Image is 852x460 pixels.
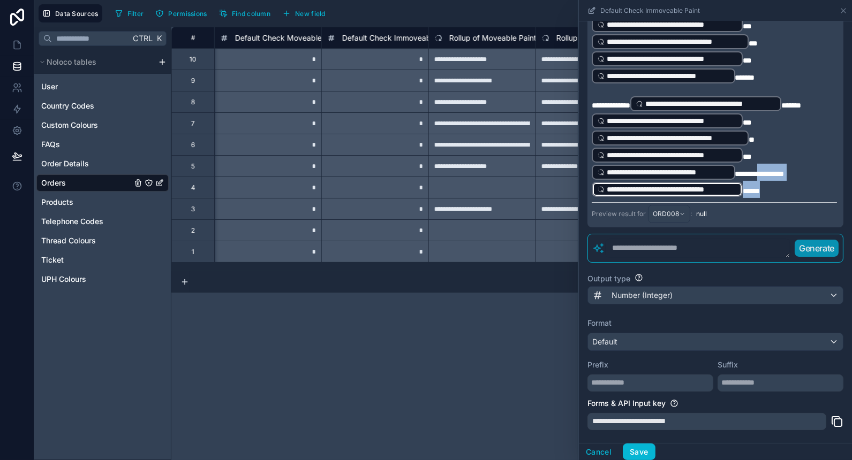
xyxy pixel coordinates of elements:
span: Noloco tables [47,57,96,67]
span: Products [41,197,73,208]
button: Permissions [152,5,210,21]
a: Thread Colours [36,232,169,249]
span: Custom Colours [41,120,98,131]
a: Country Codes [36,97,169,114]
div: 6 [191,141,195,149]
div: Preview result for : [592,205,692,223]
span: Default Check Immoveable Paint [342,33,457,43]
span: Thread Colours [41,235,96,246]
label: Format [587,318,843,328]
button: Noloco tables [36,55,154,70]
button: ORD008 [648,205,690,223]
span: ORD008 [653,210,679,218]
div: 10 [190,55,197,64]
span: Telephone Codes [41,216,103,227]
button: Find column [215,5,274,21]
label: Forms & API Input key [587,398,666,409]
span: Rollup of Moveable Paint for Setup [449,33,571,43]
div: 3 [191,205,195,213]
a: FAQs [36,136,169,153]
span: Rollup of Immoveable Paint for Setup [556,33,687,43]
button: New field [278,5,329,21]
div: scrollable content [34,50,171,292]
a: Custom Colours [36,117,169,134]
span: Country Codes [41,101,94,111]
div: 9 [191,76,195,85]
button: Filter [111,5,148,21]
label: Output type [587,273,630,284]
a: Orders [36,174,169,191]
button: Default [587,333,843,351]
span: Find column [232,10,270,18]
a: Telephone Codes [36,213,169,230]
span: Ticket [41,255,64,265]
div: 4 [191,183,195,192]
span: K [155,35,163,42]
a: Order Details [36,155,169,172]
div: 5 [191,162,195,171]
span: UPH Colours [41,274,86,285]
span: Ctrl [132,32,154,45]
span: Order Details [41,158,89,169]
label: Prefix [587,359,713,370]
span: Permissions [168,10,207,18]
span: Default [592,337,617,346]
p: Generate [799,242,834,255]
span: null [696,210,707,218]
button: Data Sources [39,4,102,22]
span: FAQs [41,139,60,150]
span: Default Check Moveable Frame [235,33,346,43]
a: User [36,78,169,95]
button: Number (Integer) [587,286,843,304]
span: Filter [127,10,144,18]
span: Number (Integer) [612,290,673,301]
a: Products [36,194,169,211]
span: Orders [41,178,66,188]
div: 8 [191,98,195,106]
label: Suffix [718,359,843,370]
button: Generate [795,240,839,257]
a: Ticket [36,251,169,269]
div: 7 [191,119,195,128]
span: Data Sources [55,10,99,18]
a: UPH Colours [36,271,169,288]
div: # [180,34,206,42]
div: 2 [191,226,195,235]
span: User [41,81,58,92]
div: 1 [192,248,194,256]
a: Permissions [152,5,215,21]
span: New field [295,10,326,18]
